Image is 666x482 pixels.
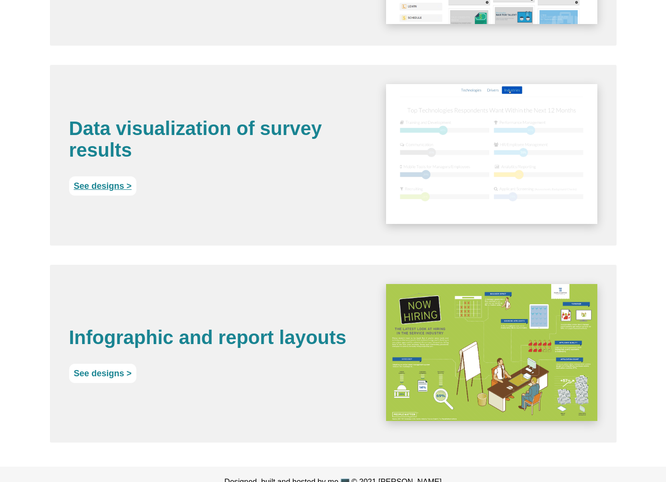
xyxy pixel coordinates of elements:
h2: Infographic and report layouts [69,327,376,348]
a: See designs > [69,176,137,196]
img: 2014-pmi-survey-results.gif [386,84,597,223]
img: PeopleMatter-Infographic-Hiring.png [386,284,597,421]
a: See designs > [69,364,137,383]
h2: Data visualization of survey results [69,118,376,161]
